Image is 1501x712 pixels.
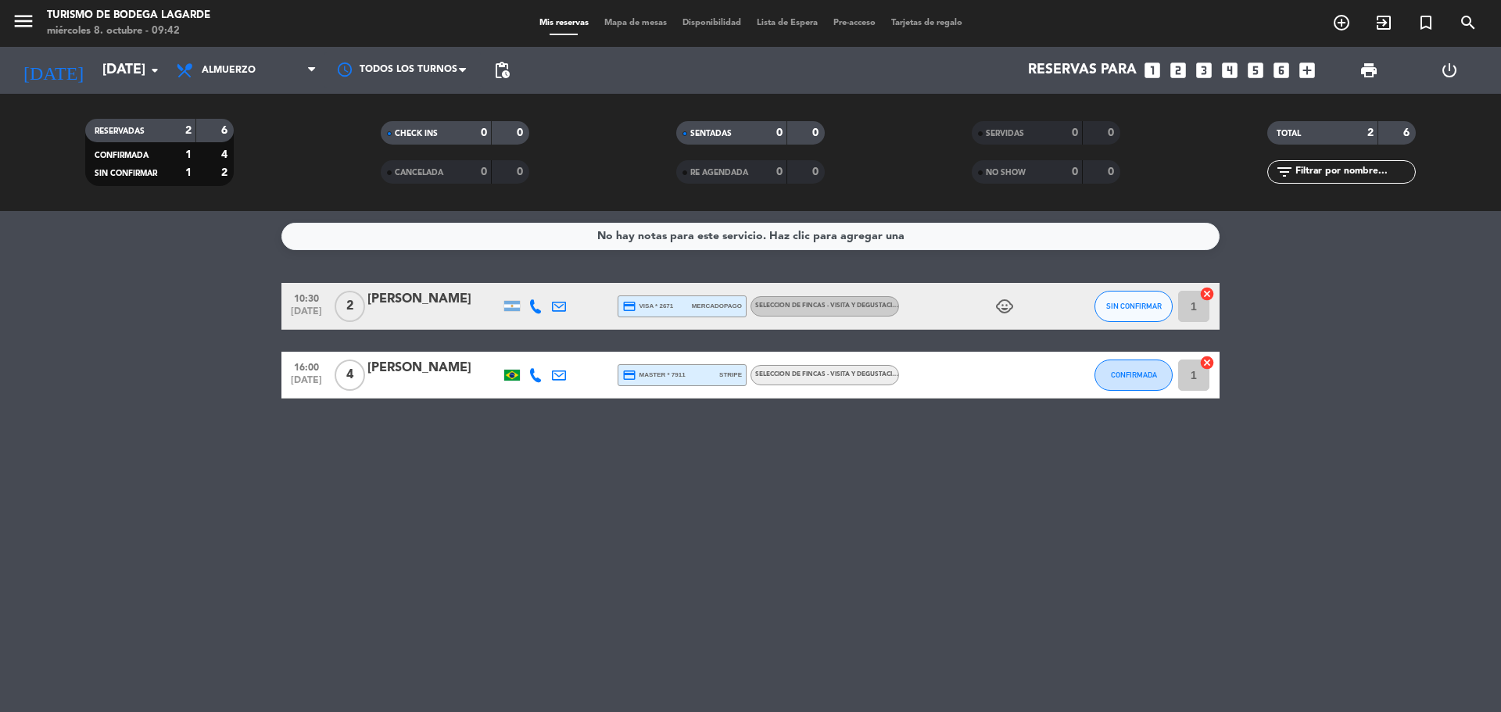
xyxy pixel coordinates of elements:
[1332,13,1351,32] i: add_circle_outline
[622,368,686,382] span: master * 7911
[1072,166,1078,177] strong: 0
[690,130,732,138] span: SENTADAS
[517,127,526,138] strong: 0
[1440,61,1459,80] i: power_settings_new
[675,19,749,27] span: Disponibilidad
[335,291,365,322] span: 2
[1294,163,1415,181] input: Filtrar por nombre...
[1094,291,1173,322] button: SIN CONFIRMAR
[335,360,365,391] span: 4
[719,370,742,380] span: stripe
[185,167,192,178] strong: 1
[1072,127,1078,138] strong: 0
[883,19,970,27] span: Tarjetas de regalo
[776,166,783,177] strong: 0
[1245,60,1266,81] i: looks_5
[12,53,95,88] i: [DATE]
[1359,61,1378,80] span: print
[1271,60,1291,81] i: looks_6
[12,9,35,38] button: menu
[986,169,1026,177] span: NO SHOW
[1367,127,1374,138] strong: 2
[95,127,145,135] span: RESERVADAS
[1277,130,1301,138] span: TOTAL
[755,371,965,377] span: SELECCION DE FINCAS - Visita y degustación - Idioma: Español
[1199,286,1215,302] i: cancel
[1108,127,1117,138] strong: 0
[95,170,157,177] span: SIN CONFIRMAR
[1275,163,1294,181] i: filter_list
[367,358,500,378] div: [PERSON_NAME]
[1374,13,1393,32] i: exit_to_app
[287,357,326,375] span: 16:00
[1111,370,1157,379] span: CONFIRMADA
[1403,127,1413,138] strong: 6
[826,19,883,27] span: Pre-acceso
[622,299,636,313] i: credit_card
[287,375,326,393] span: [DATE]
[95,152,149,159] span: CONFIRMADA
[221,149,231,160] strong: 4
[776,127,783,138] strong: 0
[1108,166,1117,177] strong: 0
[690,169,748,177] span: RE AGENDADA
[812,127,822,138] strong: 0
[1094,360,1173,391] button: CONFIRMADA
[1220,60,1240,81] i: looks_4
[755,302,958,309] span: SELECCION DE FINCAS - Visita y degustación - Idioma: Ingles
[367,289,500,309] div: [PERSON_NAME]
[1417,13,1435,32] i: turned_in_not
[287,288,326,306] span: 10:30
[1297,60,1317,81] i: add_box
[517,166,526,177] strong: 0
[812,166,822,177] strong: 0
[749,19,826,27] span: Lista de Espera
[395,169,443,177] span: CANCELADA
[1409,47,1489,94] div: LOG OUT
[1106,302,1162,310] span: SIN CONFIRMAR
[597,227,905,245] div: No hay notas para este servicio. Haz clic para agregar una
[481,166,487,177] strong: 0
[1028,63,1137,78] span: Reservas para
[1459,13,1478,32] i: search
[596,19,675,27] span: Mapa de mesas
[145,61,164,80] i: arrow_drop_down
[47,8,210,23] div: Turismo de Bodega Lagarde
[221,125,231,136] strong: 6
[622,299,673,313] span: visa * 2671
[532,19,596,27] span: Mis reservas
[692,301,742,311] span: mercadopago
[185,125,192,136] strong: 2
[287,306,326,324] span: [DATE]
[1168,60,1188,81] i: looks_two
[1194,60,1214,81] i: looks_3
[493,61,511,80] span: pending_actions
[986,130,1024,138] span: SERVIDAS
[622,368,636,382] i: credit_card
[12,9,35,33] i: menu
[395,130,438,138] span: CHECK INS
[221,167,231,178] strong: 2
[1142,60,1162,81] i: looks_one
[481,127,487,138] strong: 0
[185,149,192,160] strong: 1
[1199,355,1215,370] i: cancel
[202,65,256,76] span: Almuerzo
[47,23,210,39] div: miércoles 8. octubre - 09:42
[995,297,1014,316] i: child_care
